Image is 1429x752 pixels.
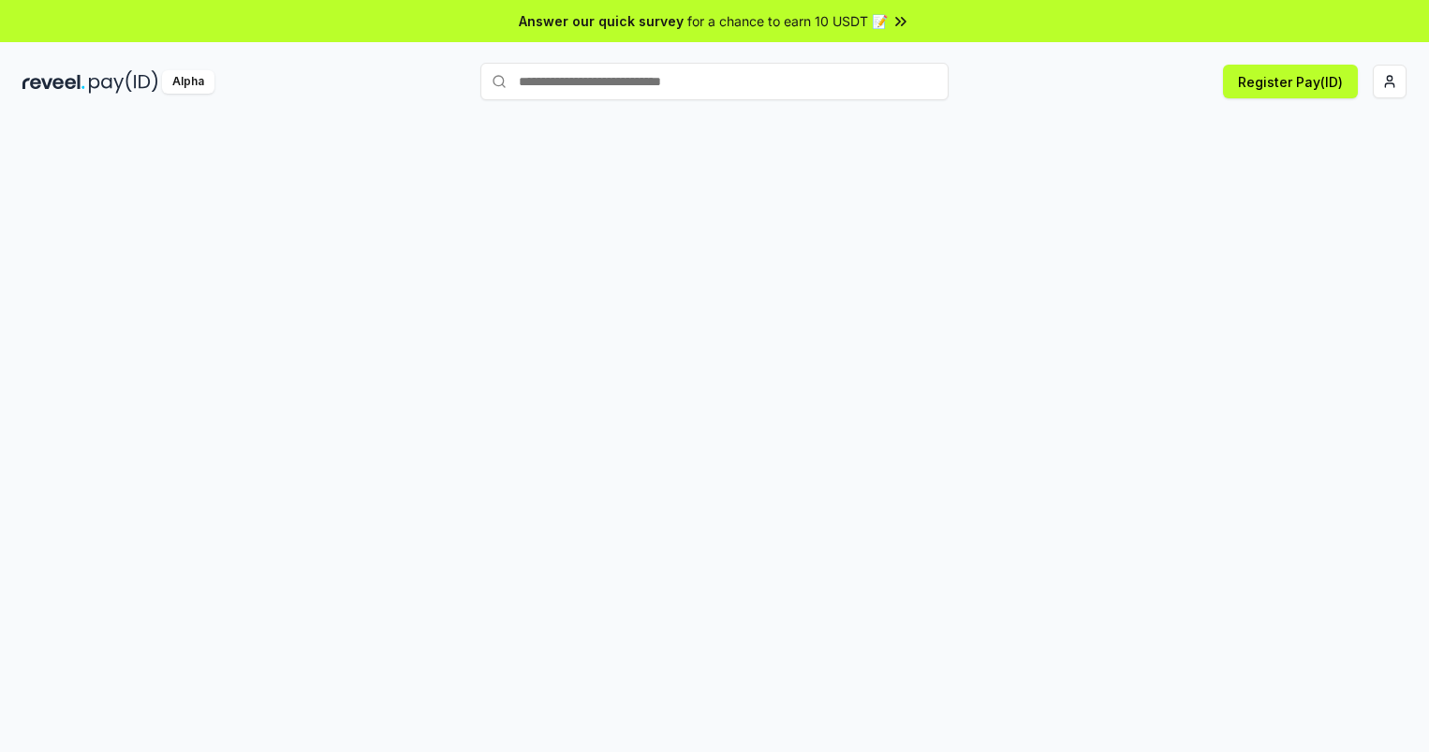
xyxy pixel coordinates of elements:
[89,70,158,94] img: pay_id
[1223,65,1358,98] button: Register Pay(ID)
[22,70,85,94] img: reveel_dark
[519,11,684,31] span: Answer our quick survey
[687,11,888,31] span: for a chance to earn 10 USDT 📝
[162,70,214,94] div: Alpha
